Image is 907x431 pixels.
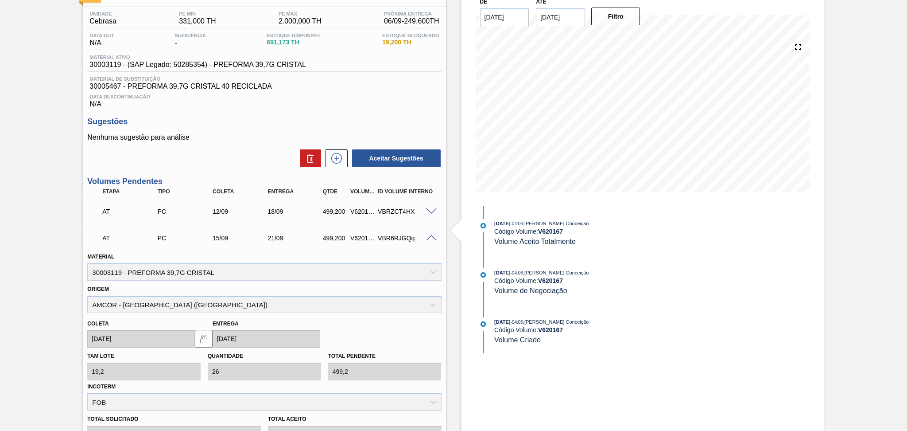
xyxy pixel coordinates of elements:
span: : [PERSON_NAME] Conceição [523,270,589,275]
span: 691,173 TH [267,39,321,46]
span: 30003119 - (SAP Legado: 50285354) - PREFORMA 39,7G CRISTAL [89,61,306,69]
button: Aceitar Sugestões [352,149,441,167]
div: - [173,33,208,47]
span: [DATE] [494,221,510,226]
span: [DATE] [494,270,510,275]
div: Pedido de Compra [155,235,217,242]
input: dd/mm/yyyy [536,8,585,26]
span: Próxima Entrega [384,11,439,16]
strong: V 620167 [538,326,563,333]
label: Total Aceito [268,413,442,426]
div: 499,200 [321,235,349,242]
span: 30005467 - PREFORMA 39,7G CRISTAL 40 RECICLADA [89,82,439,90]
div: V620167 [348,235,377,242]
button: locked [195,330,213,348]
span: : [PERSON_NAME] Conceição [523,319,589,325]
span: - 04:06 [511,320,523,325]
label: Quantidade [208,353,243,359]
span: PE MIN [179,11,216,16]
h3: Sugestões [87,117,441,126]
div: Id Volume Interno [376,188,438,195]
div: N/A [87,33,116,47]
div: Nova sugestão [321,149,348,167]
span: Suficiência [175,33,206,38]
input: dd/mm/yyyy [480,8,529,26]
span: - 04:06 [511,221,523,226]
span: [DATE] [494,319,510,325]
img: atual [481,321,486,327]
strong: V 620167 [538,228,563,235]
button: Filtro [591,8,640,25]
span: Material ativo [89,55,306,60]
div: 15/09/2025 [210,235,272,242]
p: AT [102,208,160,215]
span: Volume Criado [494,336,541,344]
div: N/A [87,90,441,108]
div: Código Volume: [494,228,705,235]
p: AT [102,235,160,242]
label: Total pendente [328,353,376,359]
div: V620166 [348,208,377,215]
h3: Volumes Pendentes [87,177,441,186]
div: Entrega [265,188,327,195]
span: Data Descontinuação [89,94,439,99]
div: Coleta [210,188,272,195]
img: locked [198,333,209,344]
span: 19,200 TH [382,39,439,46]
span: 2.000,000 TH [279,17,322,25]
label: Tam lote [87,353,114,359]
div: Etapa [100,188,162,195]
div: Qtde [321,188,349,195]
div: VBR6RJGQq [376,235,438,242]
img: atual [481,223,486,228]
div: 12/09/2025 [210,208,272,215]
div: Excluir Sugestões [295,149,321,167]
label: Incoterm [87,384,116,390]
div: Volume Portal [348,188,377,195]
label: Origem [87,286,109,292]
div: Código Volume: [494,326,705,333]
span: Cebrasa [89,17,116,25]
label: Coleta [87,321,109,327]
span: : [PERSON_NAME] Conceição [523,221,589,226]
label: Entrega [213,321,239,327]
div: Aguardando Informações de Transporte [100,228,162,248]
span: Data out [89,33,114,38]
label: Material [87,254,114,260]
span: Volume de Negociação [494,287,567,294]
span: - 04:06 [511,270,523,275]
div: Tipo [155,188,217,195]
div: Código Volume: [494,277,705,284]
div: Aguardando Informações de Transporte [100,202,162,221]
p: Nenhuma sugestão para análise [87,133,441,141]
img: atual [481,272,486,278]
div: 21/09/2025 [265,235,327,242]
input: dd/mm/yyyy [87,330,195,348]
span: Estoque Bloqueado [382,33,439,38]
div: 18/09/2025 [265,208,327,215]
span: 331,000 TH [179,17,216,25]
div: 499,200 [321,208,349,215]
span: PE MAX [279,11,322,16]
span: Estoque Disponível [267,33,321,38]
span: Unidade [89,11,116,16]
input: dd/mm/yyyy [213,330,320,348]
div: VBRZCT4HX [376,208,438,215]
label: Total Solicitado [87,413,261,426]
span: Material de Substituição [89,76,439,82]
div: Aceitar Sugestões [348,149,442,168]
div: Pedido de Compra [155,208,217,215]
span: Volume Aceito Totalmente [494,238,576,245]
strong: V 620167 [538,277,563,284]
span: 06/09 - 249,600 TH [384,17,439,25]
